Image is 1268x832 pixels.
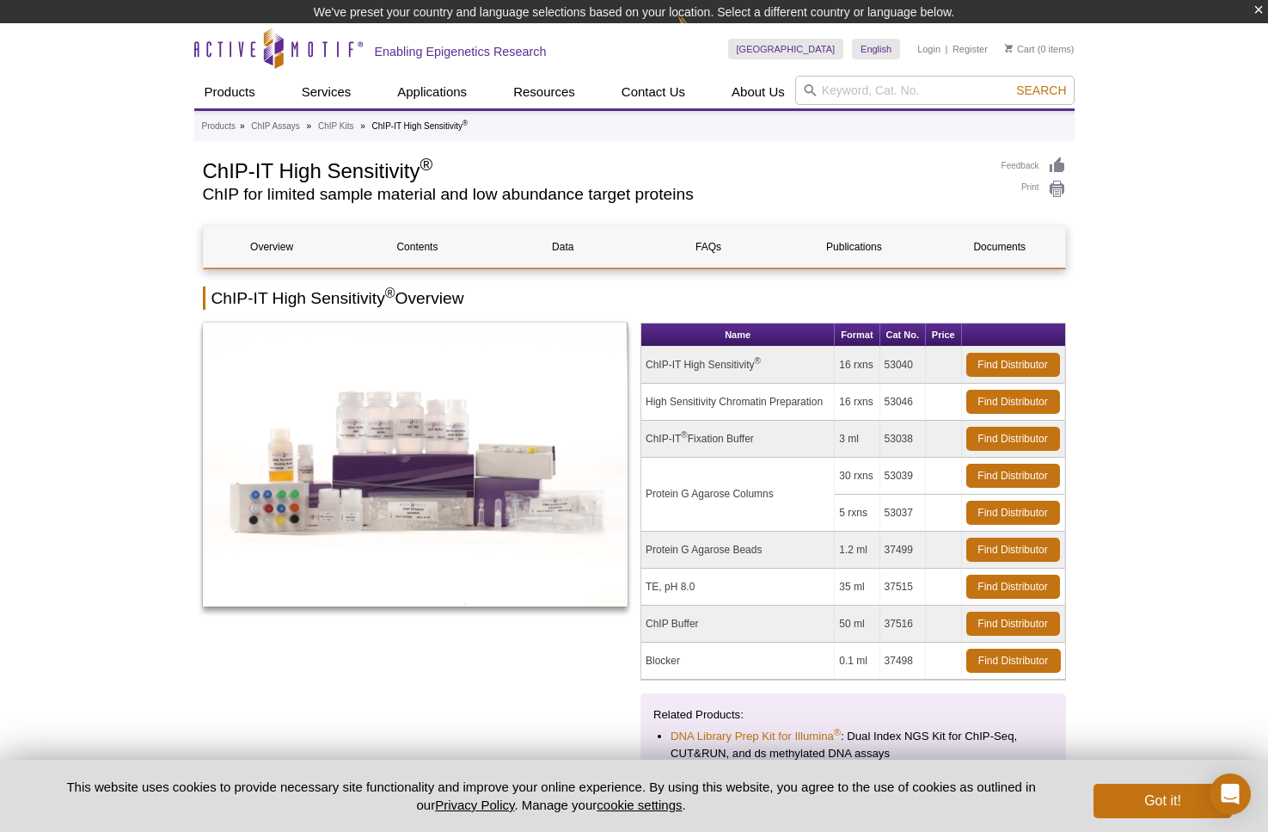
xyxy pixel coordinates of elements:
[835,532,879,569] td: 1.2 ml
[835,347,879,384] td: 16 rxns
[880,458,926,495] td: 53039
[966,464,1060,488] a: Find Distributor
[835,606,879,643] td: 50 ml
[349,226,486,268] a: Contents
[640,226,776,268] a: FAQs
[880,384,926,421] td: 53046
[597,798,682,812] button: cookie settings
[880,606,926,643] td: 37516
[385,286,395,300] sup: ®
[721,76,795,108] a: About Us
[1005,43,1035,55] a: Cart
[966,427,1060,451] a: Find Distributor
[307,121,312,131] li: »
[494,226,631,268] a: Data
[966,390,1060,414] a: Find Distributor
[946,39,948,59] li: |
[880,347,926,384] td: 53040
[375,44,547,59] h2: Enabling Epigenetics Research
[202,119,236,134] a: Products
[641,384,835,421] td: High Sensitivity Chromatin Preparation
[1093,784,1231,818] button: Got it!
[966,575,1060,599] a: Find Distributor
[318,119,354,134] a: ChIP Kits
[641,569,835,606] td: TE, pH 8.0
[641,458,835,532] td: Protein G Agarose Columns
[203,287,1066,310] h2: ChIP-IT High Sensitivity Overview
[786,226,922,268] a: Publications
[834,727,841,737] sup: ®
[966,353,1060,377] a: Find Distributor
[503,76,585,108] a: Resources
[194,76,266,108] a: Products
[852,39,900,59] a: English
[835,569,879,606] td: 35 ml
[1016,83,1066,97] span: Search
[641,421,835,458] td: ChIP-IT Fixation Buffer
[880,495,926,532] td: 53037
[880,643,926,680] td: 37498
[835,458,879,495] td: 30 rxns
[360,121,365,131] li: »
[1210,773,1251,815] div: Open Intercom Messenger
[641,324,835,347] th: Name
[1005,44,1013,52] img: Your Cart
[917,43,940,55] a: Login
[728,39,844,59] a: [GEOGRAPHIC_DATA]
[671,728,1036,762] li: : Dual Index NGS Kit for ChIP-Seq, CUT&RUN, and ds methylated DNA assays
[880,532,926,569] td: 37499
[1002,180,1066,199] a: Print
[641,643,835,680] td: Blocker
[835,643,879,680] td: 0.1 ml
[1005,39,1075,59] li: (0 items)
[611,76,695,108] a: Contact Us
[372,121,469,131] li: ChIP-IT High Sensitivity
[926,324,961,347] th: Price
[641,606,835,643] td: ChIP Buffer
[387,76,477,108] a: Applications
[966,612,1060,636] a: Find Distributor
[1011,83,1071,98] button: Search
[203,157,984,182] h1: ChIP-IT High Sensitivity
[755,356,761,366] sup: ®
[835,324,879,347] th: Format
[203,187,984,202] h2: ChIP for limited sample material and low abundance target proteins
[835,421,879,458] td: 3 ml
[880,324,926,347] th: Cat No.
[880,421,926,458] td: 53038
[966,649,1061,673] a: Find Distributor
[966,538,1060,562] a: Find Distributor
[880,569,926,606] td: 37515
[420,155,432,174] sup: ®
[966,501,1060,525] a: Find Distributor
[641,347,835,384] td: ChIP-IT High Sensitivity
[37,778,1066,814] p: This website uses cookies to provide necessary site functionality and improve your online experie...
[653,706,1053,724] p: Related Products:
[462,118,468,126] sup: ®
[835,495,879,532] td: 5 rxns
[240,121,245,131] li: »
[435,798,514,812] a: Privacy Policy
[931,226,1068,268] a: Documents
[681,430,687,440] sup: ®
[291,76,362,108] a: Services
[677,13,723,53] img: Change Here
[1002,157,1066,176] a: Feedback
[953,43,988,55] a: Register
[671,728,841,745] a: DNA Library Prep Kit for Illumina®
[203,323,628,607] img: ChIP-IT High Sensitivity Kit
[251,119,300,134] a: ChIP Assays
[641,532,835,569] td: Protein G Agarose Beads
[835,384,879,421] td: 16 rxns
[204,226,340,268] a: Overview
[795,76,1075,105] input: Keyword, Cat. No.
